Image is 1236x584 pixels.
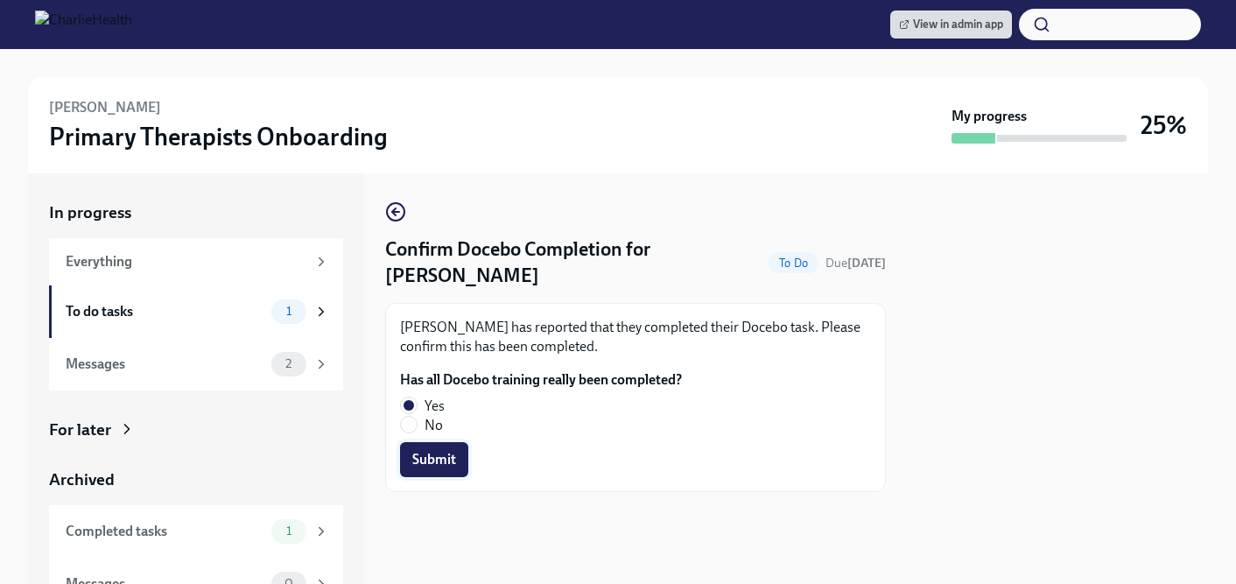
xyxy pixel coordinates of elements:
[66,522,264,541] div: Completed tasks
[1141,109,1187,141] h3: 25%
[49,338,343,391] a: Messages2
[425,416,443,435] span: No
[49,201,343,224] a: In progress
[276,305,302,318] span: 1
[49,121,388,152] h3: Primary Therapists Onboarding
[385,236,762,289] h4: Confirm Docebo Completion for [PERSON_NAME]
[66,355,264,374] div: Messages
[66,252,306,271] div: Everything
[400,318,871,356] p: [PERSON_NAME] has reported that they completed their Docebo task. Please confirm this has been co...
[49,238,343,285] a: Everything
[49,285,343,338] a: To do tasks1
[412,451,456,468] span: Submit
[952,107,1027,126] strong: My progress
[769,257,818,270] span: To Do
[275,357,302,370] span: 2
[276,524,302,538] span: 1
[49,98,161,117] h6: [PERSON_NAME]
[899,16,1003,33] span: View in admin app
[847,256,886,271] strong: [DATE]
[66,302,264,321] div: To do tasks
[890,11,1012,39] a: View in admin app
[425,397,445,416] span: Yes
[825,256,886,271] span: Due
[49,505,343,558] a: Completed tasks1
[400,442,468,477] button: Submit
[49,468,343,491] a: Archived
[400,370,682,390] label: Has all Docebo training really been completed?
[49,419,343,441] a: For later
[35,11,132,39] img: CharlieHealth
[49,419,111,441] div: For later
[825,255,886,271] span: August 16th, 2025 10:00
